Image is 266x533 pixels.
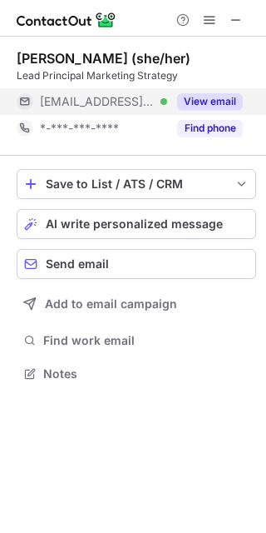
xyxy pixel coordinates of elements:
[45,297,177,311] span: Add to email campaign
[17,329,256,352] button: Find work email
[17,289,256,319] button: Add to email campaign
[46,177,227,191] div: Save to List / ATS / CRM
[177,120,243,137] button: Reveal Button
[17,209,256,239] button: AI write personalized message
[43,333,249,348] span: Find work email
[17,169,256,199] button: save-profile-one-click
[46,217,223,231] span: AI write personalized message
[17,362,256,386] button: Notes
[17,50,190,67] div: [PERSON_NAME] (she/her)
[43,366,249,381] span: Notes
[17,10,116,30] img: ContactOut v5.3.10
[177,93,243,110] button: Reveal Button
[17,249,256,279] button: Send email
[17,68,256,83] div: Lead Principal Marketing Strategy
[40,94,155,109] span: [EMAIL_ADDRESS][DOMAIN_NAME]
[46,257,109,271] span: Send email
